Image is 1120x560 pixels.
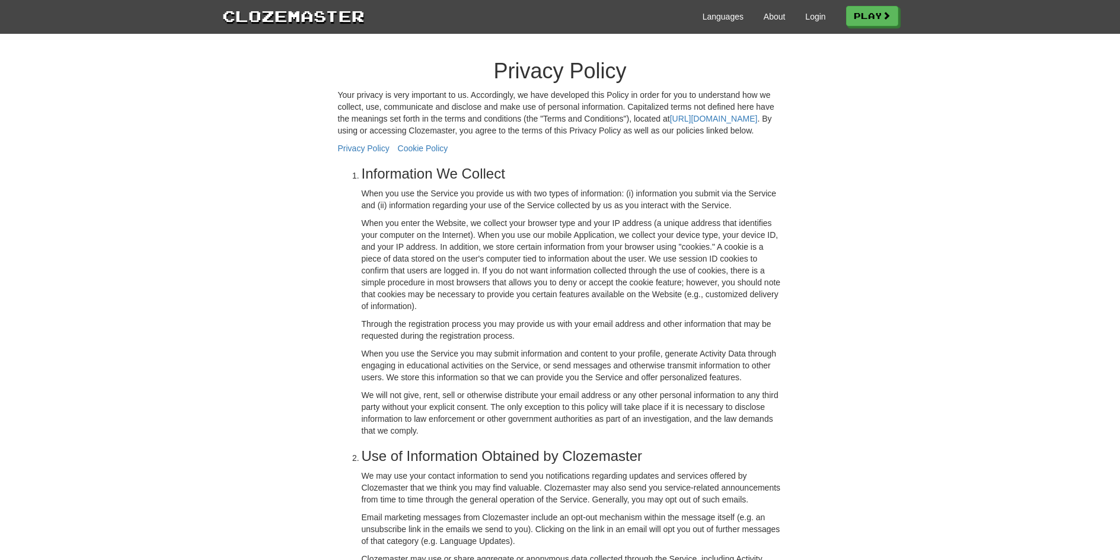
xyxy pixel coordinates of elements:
[362,187,783,211] p: When you use the Service you provide us with two types of information: (i) information you submit...
[222,5,365,27] a: Clozemaster
[362,511,783,547] p: Email marketing messages from Clozemaster include an opt-out mechanism within the message itself ...
[805,11,825,23] a: Login
[846,6,898,26] a: Play
[362,470,783,505] p: We may use your contact information to send you notifications regarding updates and services offe...
[338,144,390,153] a: Privacy Policy
[362,166,783,182] h3: Information We Collect
[362,389,783,437] p: We will not give, rent, sell or otherwise distribute your email address or any other personal inf...
[764,11,786,23] a: About
[362,448,783,464] h3: Use of Information Obtained by Clozemaster
[362,217,783,312] p: When you enter the Website, we collect your browser type and your IP address (a unique address th...
[398,144,448,153] a: Cookie Policy
[362,318,783,342] p: Through the registration process you may provide us with your email address and other information...
[338,89,783,136] p: Your privacy is very important to us. Accordingly, we have developed this Policy in order for you...
[703,11,744,23] a: Languages
[670,114,758,123] a: [URL][DOMAIN_NAME]
[338,59,783,83] h1: Privacy Policy
[362,348,783,383] p: When you use the Service you may submit information and content to your profile, generate Activit...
